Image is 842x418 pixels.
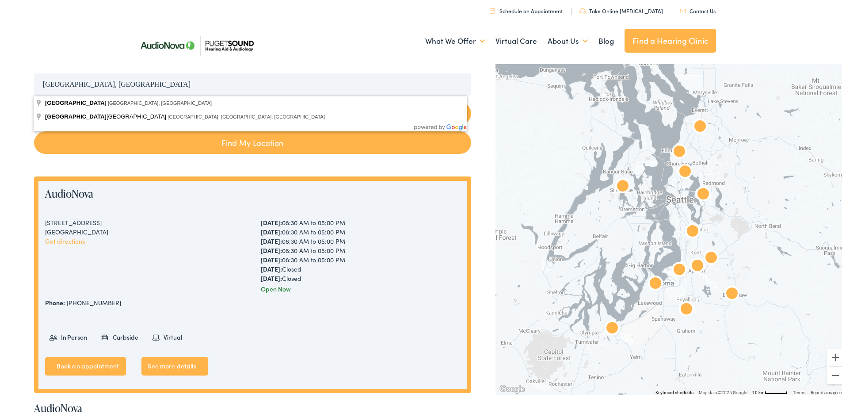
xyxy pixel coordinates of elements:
[45,226,244,235] div: [GEOGRAPHIC_DATA]
[168,112,325,118] span: [GEOGRAPHIC_DATA], [GEOGRAPHIC_DATA], [GEOGRAPHIC_DATA]
[548,23,588,56] a: About Us
[680,5,716,13] a: Contact Us
[612,175,633,196] div: AudioNova
[97,328,145,343] li: Curbside
[498,382,527,393] img: Google
[148,328,188,343] li: Virtual
[699,388,747,393] span: Map data ©2025 Google
[261,272,282,281] strong: [DATE]:
[495,23,537,56] a: Virtual Care
[690,115,711,136] div: Puget Sound Hearing Aid &#038; Audiology by AudioNova
[67,296,121,305] a: [PHONE_NUMBER]
[45,111,107,118] span: [GEOGRAPHIC_DATA]
[752,388,765,393] span: 10 km
[34,72,471,94] input: Enter your address or zip code
[261,253,282,262] strong: [DATE]:
[45,328,93,343] li: In Person
[45,111,168,118] span: [GEOGRAPHIC_DATA]
[34,130,471,152] a: Find My Location
[793,388,805,393] a: Terms (opens in new tab)
[687,254,708,276] div: AudioNova
[261,226,282,234] strong: [DATE]:
[45,235,85,244] a: Get directions
[602,317,623,338] div: AudioNova
[425,23,485,56] a: What We Offer
[579,7,586,12] img: utility icon
[655,388,693,394] button: Keyboard shortcuts
[676,298,697,319] div: AudioNova
[141,355,208,374] a: See more details
[261,216,460,281] div: 08:30 AM to 05:00 PM 08:30 AM to 05:00 PM 08:30 AM to 05:00 PM 08:30 AM to 05:00 PM 08:30 AM to 0...
[625,27,716,51] a: Find a Hearing Clinic
[490,6,495,12] img: utility icon
[498,382,527,393] a: Open this area in Google Maps (opens a new window)
[721,282,743,303] div: AudioNova
[261,263,282,272] strong: [DATE]:
[645,272,666,293] div: AudioNova
[579,5,663,13] a: Take Online [MEDICAL_DATA]
[598,23,614,56] a: Blog
[45,355,126,374] a: Book an appointment
[669,258,690,280] div: AudioNova
[669,140,690,161] div: AudioNova
[45,216,244,226] div: [STREET_ADDRESS]
[490,5,563,13] a: Schedule an Appointment
[34,399,82,414] a: AudioNova
[261,283,460,292] div: Open Now
[261,216,282,225] strong: [DATE]:
[680,7,686,12] img: utility icon
[45,184,93,199] a: AudioNova
[682,220,703,241] div: AudioNova
[693,183,714,204] div: AudioNova
[750,387,790,393] button: Map Scale: 10 km per 48 pixels
[674,160,696,181] div: AudioNova
[261,244,282,253] strong: [DATE]:
[45,296,65,305] strong: Phone:
[108,99,212,104] span: [GEOGRAPHIC_DATA], [GEOGRAPHIC_DATA]
[261,235,282,244] strong: [DATE]:
[701,246,722,268] div: AudioNova
[45,98,107,104] span: [GEOGRAPHIC_DATA]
